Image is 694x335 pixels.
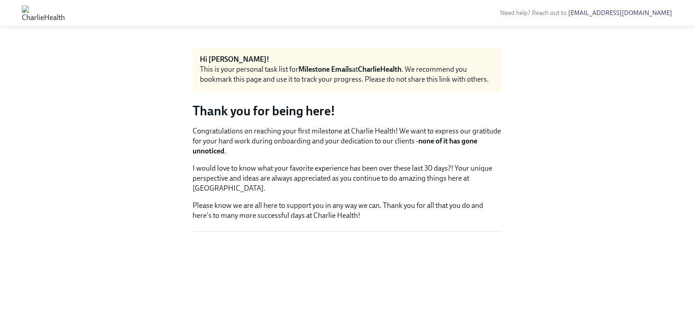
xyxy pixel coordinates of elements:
p: Congratulations on reaching your first milestone at Charlie Health! We want to express our gratit... [193,126,501,156]
h3: Thank you for being here! [193,103,501,119]
a: [EMAIL_ADDRESS][DOMAIN_NAME] [568,9,672,17]
p: Please know we are all here to support you in any way we can. Thank you for all that you do and h... [193,201,501,221]
span: Need help? Reach out to [500,9,672,17]
strong: Milestone Emails [298,65,352,74]
strong: CharlieHealth [358,65,402,74]
p: I would love to know what your favorite experience has been over these last 30 days?! Your unique... [193,163,501,193]
strong: Hi [PERSON_NAME]! [200,55,269,64]
div: This is your personal task list for at . We recommend you bookmark this page and use it to track ... [200,64,494,84]
img: CharlieHealth [22,5,65,20]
